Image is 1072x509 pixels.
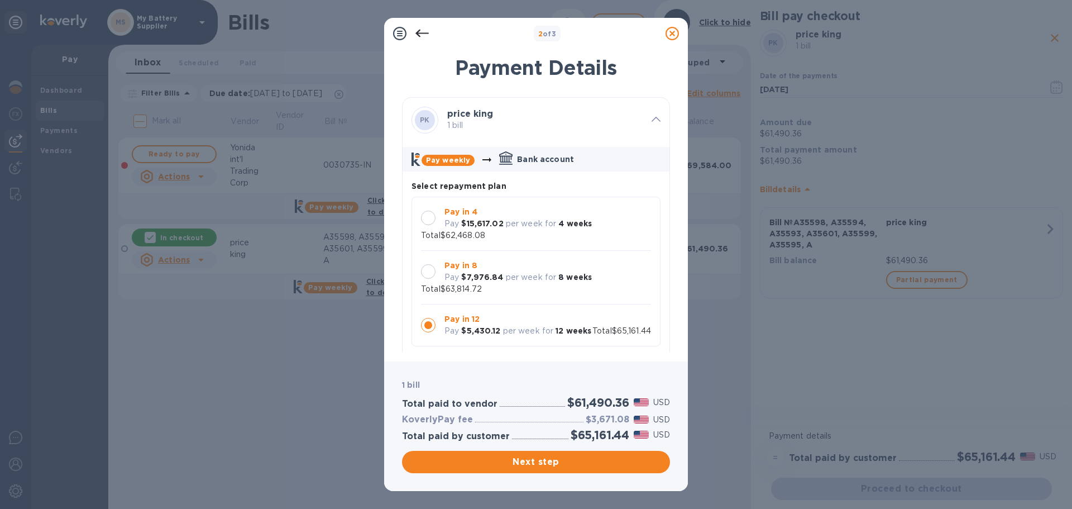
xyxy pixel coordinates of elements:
b: Select repayment plan [411,182,506,191]
p: USD [653,429,670,441]
p: per week for [506,272,557,283]
p: Total $62,468.08 [421,230,485,241]
p: per week for [506,218,557,230]
p: per week for [503,325,554,337]
b: of 3 [538,30,557,38]
b: 12 weeks [556,326,591,335]
p: Bank account [517,154,574,165]
b: Pay in 8 [444,261,477,270]
span: 2 [538,30,543,38]
img: USD [634,398,649,406]
b: $7,976.84 [461,273,503,282]
h2: $65,161.44 [571,428,629,442]
img: USD [634,431,649,439]
b: 4 weeks [558,219,592,228]
b: price king [447,108,493,119]
b: Pay in 12 [444,315,480,324]
p: Total $65,161.44 [592,325,651,337]
span: Next step [411,455,661,469]
h2: $61,490.36 [567,396,629,410]
div: PKprice king 1 bill [403,98,669,142]
b: 1 bill [402,380,420,389]
p: Pay [444,218,459,230]
b: $15,617.02 [461,219,503,228]
button: Next step [402,451,670,473]
b: $5,430.12 [461,326,500,335]
p: USD [653,397,670,408]
p: 1 bill [447,120,643,131]
b: 8 weeks [558,273,592,282]
h3: Total paid by customer [402,431,510,442]
p: Total $63,814.72 [421,283,482,295]
h3: KoverlyPay fee [402,415,473,425]
b: Pay in 4 [444,207,477,216]
h1: Payment Details [402,56,670,79]
h3: Total paid to vendor [402,399,497,410]
p: USD [653,414,670,426]
img: USD [634,416,649,424]
b: Pay weekly [426,156,470,164]
p: Pay [444,325,459,337]
h3: $3,671.08 [586,415,629,425]
b: PK [420,116,430,124]
p: Pay [444,272,459,283]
